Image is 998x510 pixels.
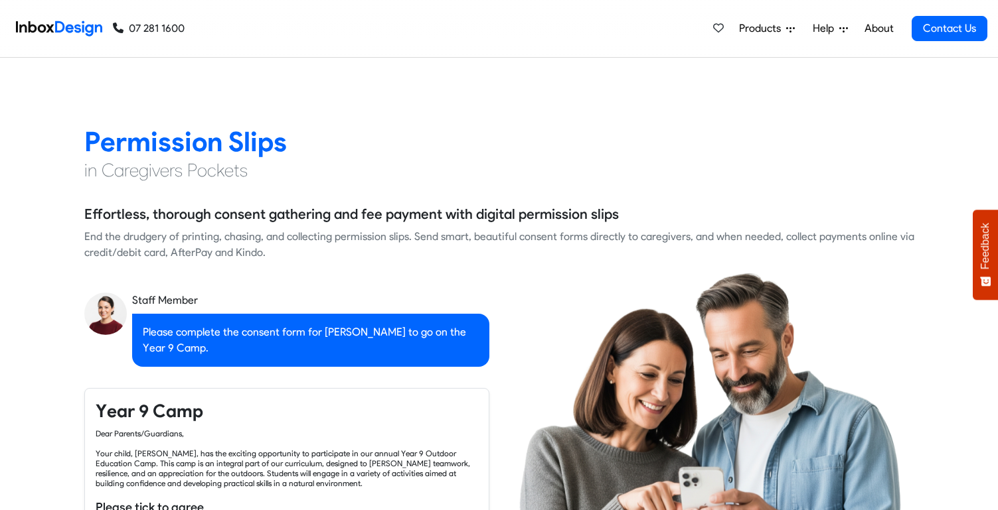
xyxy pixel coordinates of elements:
[132,292,489,308] div: Staff Member
[973,210,998,300] button: Feedback - Show survey
[84,204,619,224] h5: Effortless, thorough consent gathering and fee payment with digital permission slips
[807,15,853,42] a: Help
[739,21,786,36] span: Products
[113,21,185,36] a: 07 281 1600
[96,399,478,423] h4: Year 9 Camp
[734,15,800,42] a: Products
[861,15,897,42] a: About
[912,16,987,41] a: Contact Us
[96,428,478,488] div: Dear Parents/Guardians, Your child, [PERSON_NAME], has the exciting opportunity to participate in...
[84,292,127,335] img: staff_avatar.png
[132,314,489,367] div: Please complete the consent form for [PERSON_NAME] to go on the Year 9 Camp.
[813,21,839,36] span: Help
[84,159,914,182] h4: in Caregivers Pockets
[84,229,914,261] div: End the drudgery of printing, chasing, and collecting permission slips. Send smart, beautiful con...
[84,125,914,159] h2: Permission Slips
[979,223,991,269] span: Feedback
